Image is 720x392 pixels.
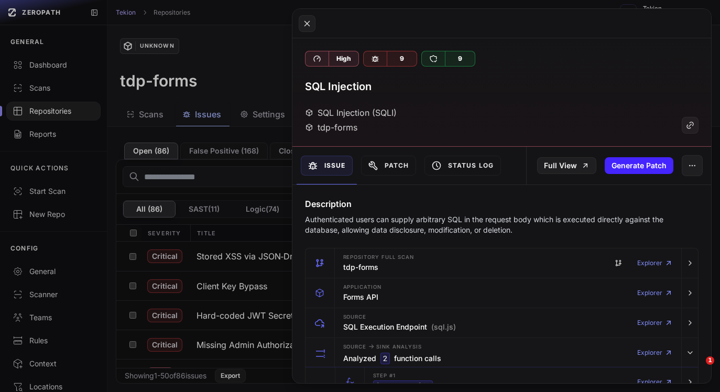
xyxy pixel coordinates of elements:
button: Status Log [424,156,501,176]
button: Application Forms API Explorer [306,278,699,308]
a: Full View [537,157,596,174]
button: Patch [361,156,416,176]
a: Explorer [637,312,673,333]
span: Source Sink Analysis [343,342,422,351]
h3: Analyzed function calls [343,353,441,364]
h4: Description [305,198,699,210]
button: Repository Full scan tdp-forms Explorer [306,248,699,278]
a: Explorer [637,253,673,274]
button: Issue [301,156,353,176]
span: Step #1 [373,373,396,378]
iframe: Intercom live chat [684,356,710,382]
span: Repository Full scan [343,255,414,260]
span: (sql.js) [431,322,456,332]
span: Application [343,285,382,290]
h3: Forms API [343,292,378,302]
span: 1 [706,356,714,365]
a: Explorer [637,282,673,303]
code: [anonymous] () [373,380,433,392]
button: Generate Patch [605,157,673,174]
h3: SQL Execution Endpoint [343,322,456,332]
button: Source SQL Execution Endpoint (sql.js) Explorer [306,308,699,337]
span: -> [368,342,374,350]
h3: tdp-forms [343,262,378,273]
span: Source [343,314,367,320]
p: Authenticated users can supply arbitrary SQL in the request body which is executed directly again... [305,214,699,235]
code: 2 [380,353,390,364]
a: Explorer [637,342,673,363]
div: tdp-forms [305,121,357,134]
button: Source -> Sink Analysis Analyzed 2 function calls Explorer [306,338,699,367]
